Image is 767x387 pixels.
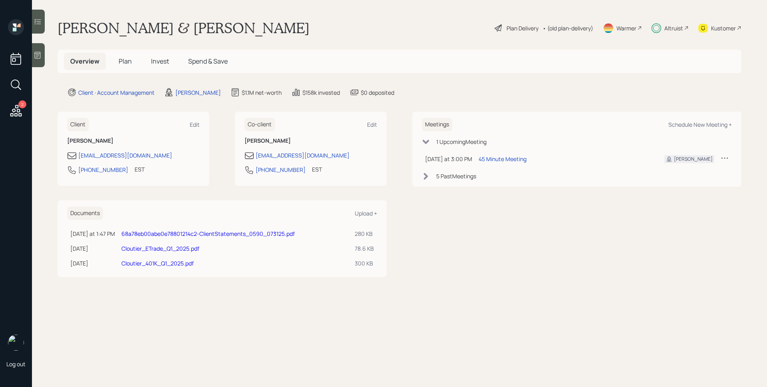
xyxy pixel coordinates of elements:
div: Warmer [616,24,636,32]
div: [PERSON_NAME] [674,156,713,163]
span: Overview [70,57,99,66]
div: $0 deposited [361,88,394,97]
div: 300 KB [355,259,374,267]
h6: [PERSON_NAME] [244,138,377,144]
div: • (old plan-delivery) [542,24,593,32]
div: [DATE] [70,244,115,253]
div: EST [135,165,145,174]
div: 5 Past Meeting s [436,172,476,180]
a: 68a78eb00abe0e78801214c2-ClientStatements_0590_073125.pdf [121,230,295,237]
div: [PERSON_NAME] [175,88,221,97]
div: Edit [367,121,377,128]
div: $1.1M net-worth [242,88,282,97]
div: 1 Upcoming Meeting [436,138,487,146]
div: 45 Minute Meeting [479,155,527,163]
div: Edit [190,121,200,128]
div: $158k invested [302,88,340,97]
span: Spend & Save [188,57,228,66]
img: james-distasi-headshot.png [8,335,24,351]
div: [DATE] [70,259,115,267]
div: Kustomer [711,24,736,32]
div: Altruist [664,24,683,32]
span: Plan [119,57,132,66]
div: [EMAIL_ADDRESS][DOMAIN_NAME] [256,151,350,160]
h6: Meetings [422,118,452,131]
div: [DATE] at 1:47 PM [70,229,115,238]
div: 2 [18,100,26,108]
div: Log out [6,360,26,368]
a: Cloutier_401K_Q1_2025.pdf [121,259,194,267]
div: EST [312,165,322,174]
h1: [PERSON_NAME] & [PERSON_NAME] [58,19,310,37]
a: Cloutier_ETrade_Q1_2025.pdf [121,245,199,252]
div: Schedule New Meeting + [668,121,732,128]
h6: Co-client [244,118,275,131]
span: Invest [151,57,169,66]
div: 78.6 KB [355,244,374,253]
div: Client · Account Management [78,88,155,97]
h6: [PERSON_NAME] [67,138,200,144]
div: [PHONE_NUMBER] [256,166,306,174]
div: Plan Delivery [507,24,538,32]
div: [PHONE_NUMBER] [78,166,128,174]
div: [EMAIL_ADDRESS][DOMAIN_NAME] [78,151,172,160]
div: [DATE] at 3:00 PM [425,155,472,163]
div: Upload + [355,209,377,217]
div: 280 KB [355,229,374,238]
h6: Client [67,118,89,131]
h6: Documents [67,207,103,220]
